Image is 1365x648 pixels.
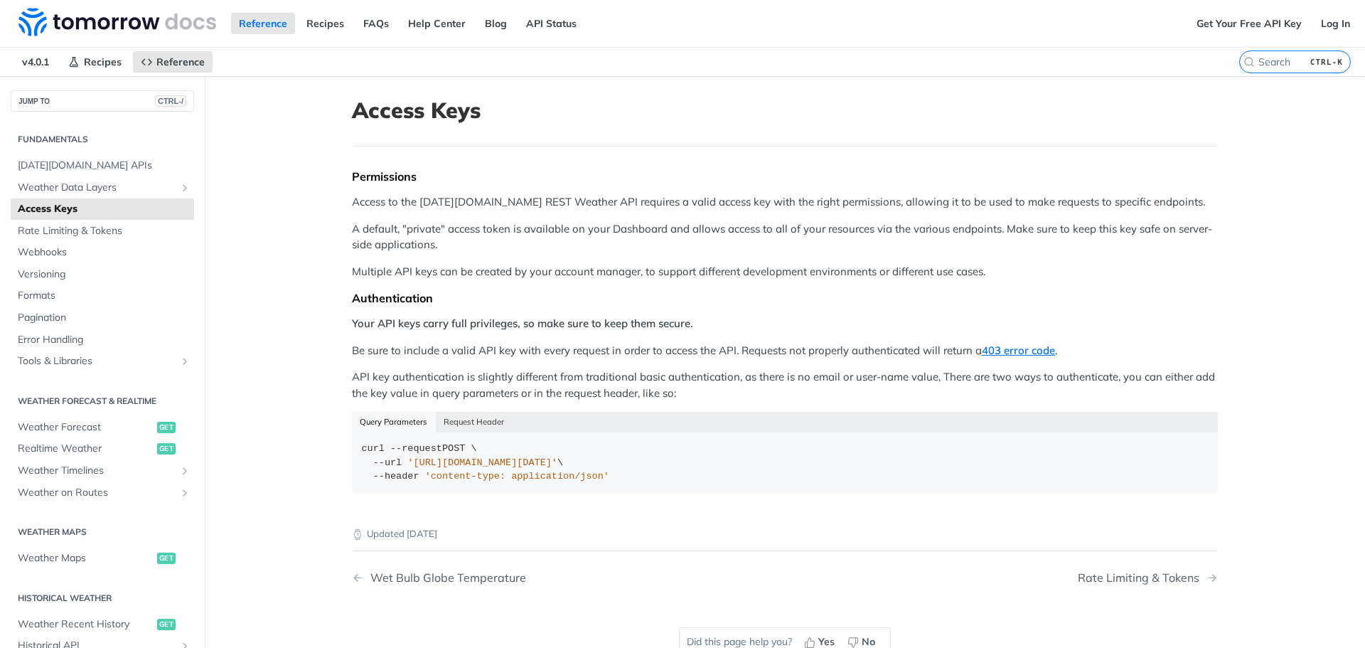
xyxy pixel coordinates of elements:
p: Access to the [DATE][DOMAIN_NAME] REST Weather API requires a valid access key with the right per... [352,194,1218,211]
span: Pagination [18,311,191,325]
span: Versioning [18,267,191,282]
h1: Access Keys [352,97,1218,123]
span: '[URL][DOMAIN_NAME][DATE]' [407,457,557,468]
a: Versioning [11,264,194,285]
p: Multiple API keys can be created by your account manager, to support different development enviro... [352,264,1218,280]
button: JUMP TOCTRL-/ [11,90,194,112]
a: Previous Page: Wet Bulb Globe Temperature [352,571,723,585]
div: POST \ \ [362,442,1209,484]
span: [DATE][DOMAIN_NAME] APIs [18,159,191,173]
span: Weather Forecast [18,420,154,435]
a: Weather on RoutesShow subpages for Weather on Routes [11,482,194,504]
button: Request Header [436,412,513,432]
a: Tools & LibrariesShow subpages for Tools & Libraries [11,351,194,372]
span: get [157,443,176,455]
a: Weather Data LayersShow subpages for Weather Data Layers [11,177,194,198]
a: Help Center [400,13,473,34]
span: Realtime Weather [18,442,154,456]
h2: Weather Maps [11,526,194,538]
a: FAQs [355,13,397,34]
button: Show subpages for Weather Timelines [179,465,191,477]
span: Rate Limiting & Tokens [18,224,191,238]
a: Weather Mapsget [11,548,194,569]
span: curl [362,443,385,454]
a: Weather Forecastget [11,417,194,438]
span: Weather Timelines [18,464,176,478]
button: Show subpages for Weather Data Layers [179,182,191,193]
h2: Historical Weather [11,592,194,605]
a: Recipes [299,13,352,34]
span: Formats [18,289,191,303]
p: Be sure to include a valid API key with every request in order to access the API. Requests not pr... [352,343,1218,359]
a: Realtime Weatherget [11,438,194,460]
span: Webhooks [18,245,191,260]
span: v4.0.1 [14,51,57,73]
a: Get Your Free API Key [1189,13,1310,34]
img: Tomorrow.io Weather API Docs [18,8,216,36]
a: Blog [477,13,515,34]
span: get [157,619,176,630]
nav: Pagination Controls [352,557,1218,599]
div: Wet Bulb Globe Temperature [363,571,526,585]
span: --request [390,443,442,454]
p: API key authentication is slightly different from traditional basic authentication, as there is n... [352,369,1218,401]
a: Weather Recent Historyget [11,614,194,635]
div: Rate Limiting & Tokens [1078,571,1206,585]
a: 403 error code [982,344,1055,357]
span: Weather Recent History [18,617,154,632]
a: Pagination [11,307,194,329]
button: Show subpages for Tools & Libraries [179,356,191,367]
button: Show subpages for Weather on Routes [179,487,191,499]
a: Access Keys [11,198,194,220]
div: Authentication [352,291,1218,305]
strong: Your API keys carry full privileges, so make sure to keep them secure. [352,317,693,330]
a: Error Handling [11,329,194,351]
a: API Status [518,13,584,34]
kbd: CTRL-K [1307,55,1347,69]
span: Weather Maps [18,551,154,565]
span: Access Keys [18,202,191,216]
p: A default, "private" access token is available on your Dashboard and allows access to all of your... [352,221,1218,253]
span: --header [373,471,419,482]
div: Permissions [352,169,1218,184]
svg: Search [1243,56,1255,68]
a: [DATE][DOMAIN_NAME] APIs [11,155,194,176]
a: Webhooks [11,242,194,263]
span: Recipes [84,55,122,68]
p: Updated [DATE] [352,527,1218,541]
a: Rate Limiting & Tokens [11,221,194,242]
span: Error Handling [18,333,191,347]
span: --url [373,457,402,468]
a: Recipes [60,51,129,73]
span: Tools & Libraries [18,354,176,368]
span: get [157,553,176,564]
span: Weather Data Layers [18,181,176,195]
span: 'content-type: application/json' [425,471,609,482]
h2: Fundamentals [11,133,194,146]
span: CTRL-/ [155,95,186,107]
a: Weather TimelinesShow subpages for Weather Timelines [11,460,194,482]
a: Log In [1313,13,1358,34]
a: Next Page: Rate Limiting & Tokens [1078,571,1218,585]
h2: Weather Forecast & realtime [11,395,194,408]
a: Reference [133,51,213,73]
span: Reference [156,55,205,68]
span: Weather on Routes [18,486,176,500]
a: Formats [11,285,194,307]
span: get [157,422,176,433]
a: Reference [231,13,295,34]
